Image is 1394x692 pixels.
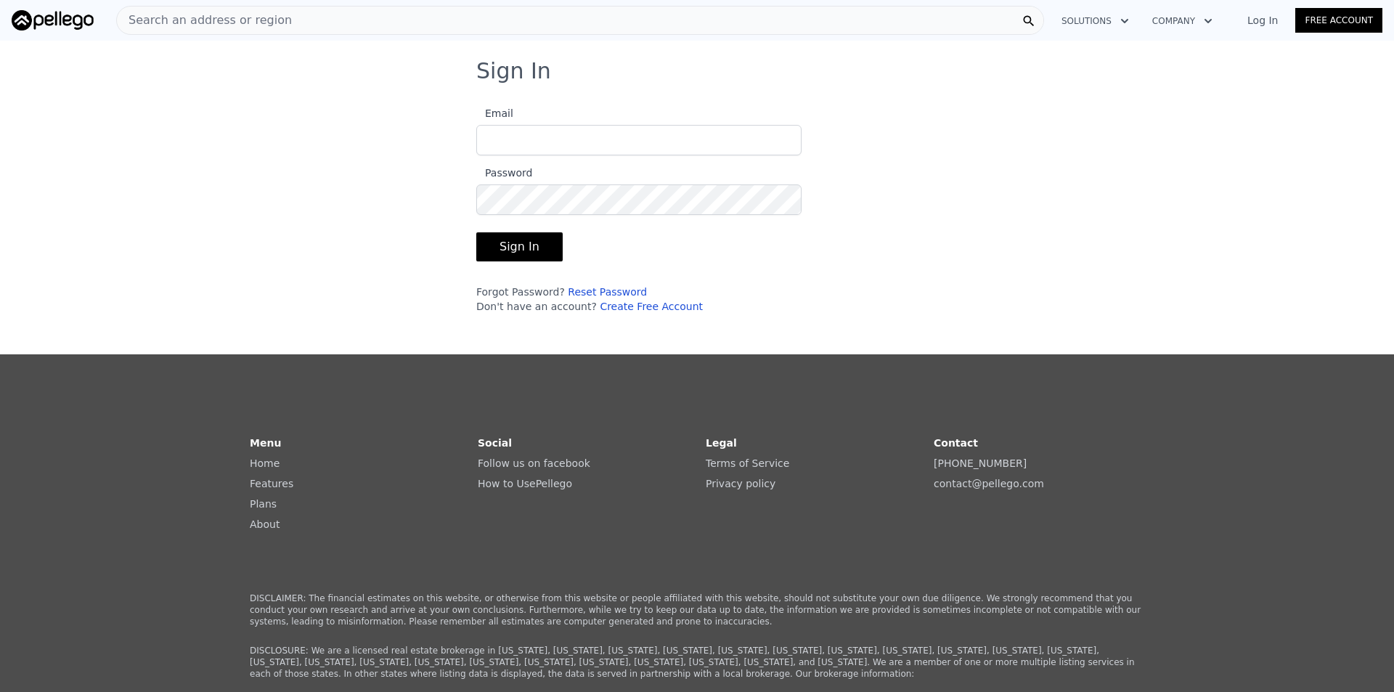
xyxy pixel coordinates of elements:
[706,478,775,489] a: Privacy policy
[250,593,1144,627] p: DISCLAIMER: The financial estimates on this website, or otherwise from this website or people aff...
[250,437,281,449] strong: Menu
[250,518,280,530] a: About
[476,232,563,261] button: Sign In
[706,437,737,449] strong: Legal
[478,457,590,469] a: Follow us on facebook
[476,125,802,155] input: Email
[250,457,280,469] a: Home
[934,478,1044,489] a: contact@pellego.com
[1230,13,1295,28] a: Log In
[478,437,512,449] strong: Social
[117,12,292,29] span: Search an address or region
[706,457,789,469] a: Terms of Service
[1141,8,1224,34] button: Company
[934,437,978,449] strong: Contact
[250,478,293,489] a: Features
[476,285,802,314] div: Forgot Password? Don't have an account?
[476,107,513,119] span: Email
[476,58,918,84] h3: Sign In
[600,301,703,312] a: Create Free Account
[250,498,277,510] a: Plans
[12,10,94,30] img: Pellego
[1050,8,1141,34] button: Solutions
[478,478,572,489] a: How to UsePellego
[250,645,1144,680] p: DISCLOSURE: We are a licensed real estate brokerage in [US_STATE], [US_STATE], [US_STATE], [US_ST...
[476,184,802,215] input: Password
[568,286,647,298] a: Reset Password
[934,457,1027,469] a: [PHONE_NUMBER]
[476,167,532,179] span: Password
[1295,8,1382,33] a: Free Account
